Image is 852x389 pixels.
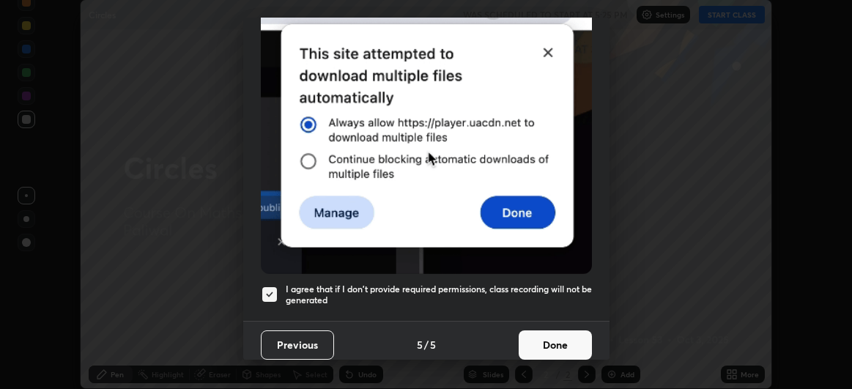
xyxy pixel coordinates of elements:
[430,337,436,352] h4: 5
[519,330,592,360] button: Done
[424,337,429,352] h4: /
[261,330,334,360] button: Previous
[417,337,423,352] h4: 5
[286,284,592,306] h5: I agree that if I don't provide required permissions, class recording will not be generated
